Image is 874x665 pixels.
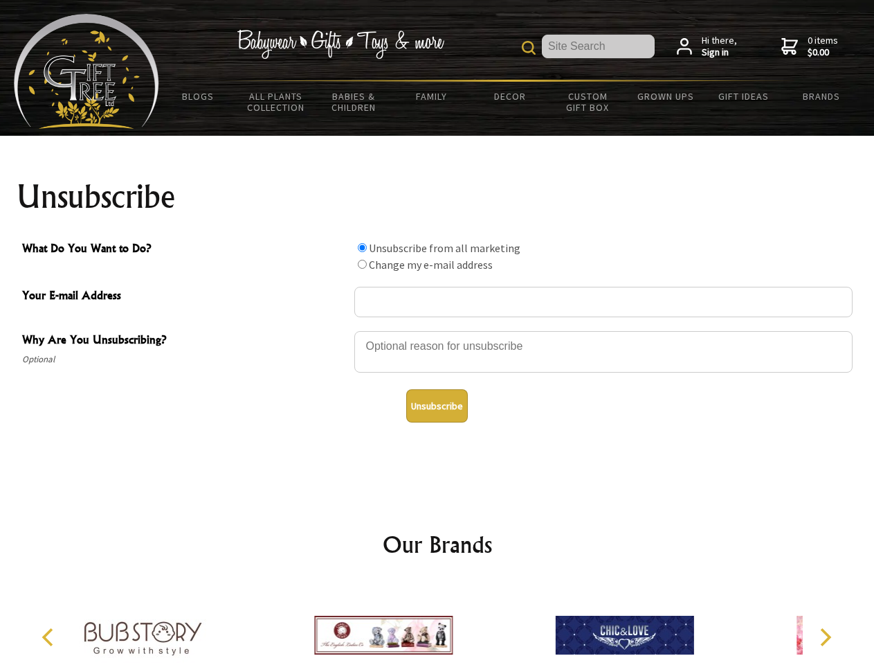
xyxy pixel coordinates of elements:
[22,331,347,351] span: Why Are You Unsubscribing?
[406,389,468,423] button: Unsubscribe
[549,82,627,122] a: Custom Gift Box
[702,46,737,59] strong: Sign in
[781,35,838,59] a: 0 items$0.00
[783,82,861,111] a: Brands
[542,35,655,58] input: Site Search
[22,287,347,307] span: Your E-mail Address
[522,41,536,55] img: product search
[808,46,838,59] strong: $0.00
[14,14,159,129] img: Babyware - Gifts - Toys and more...
[237,82,316,122] a: All Plants Collection
[808,34,838,59] span: 0 items
[369,258,493,272] label: Change my e-mail address
[315,82,393,122] a: Babies & Children
[393,82,471,111] a: Family
[159,82,237,111] a: BLOGS
[17,180,858,213] h1: Unsubscribe
[471,82,549,111] a: Decor
[237,30,444,59] img: Babywear - Gifts - Toys & more
[358,260,367,269] input: What Do You Want to Do?
[358,243,367,252] input: What Do You Want to Do?
[704,82,783,111] a: Gift Ideas
[354,331,853,373] textarea: Why Are You Unsubscribing?
[677,35,737,59] a: Hi there,Sign in
[702,35,737,59] span: Hi there,
[22,240,347,260] span: What Do You Want to Do?
[22,351,347,368] span: Optional
[35,622,65,653] button: Previous
[28,528,847,561] h2: Our Brands
[626,82,704,111] a: Grown Ups
[354,287,853,317] input: Your E-mail Address
[369,241,520,255] label: Unsubscribe from all marketing
[810,622,840,653] button: Next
